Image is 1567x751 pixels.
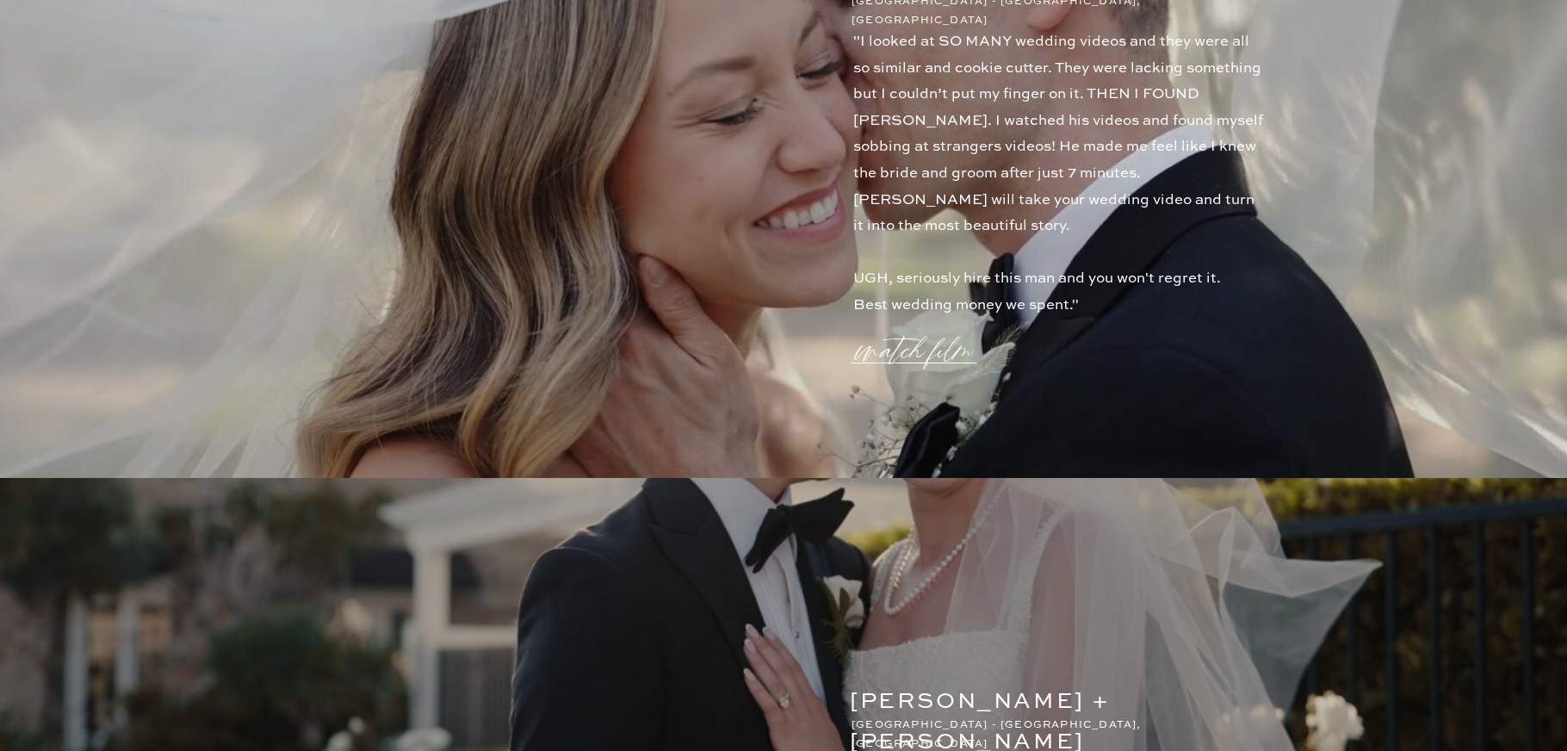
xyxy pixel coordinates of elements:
p: [PERSON_NAME] + [PERSON_NAME] [850,682,1211,705]
p: "I looked at SO MANY wedding videos and they were all so similar and cookie cutter. They were lac... [853,29,1267,290]
a: watch film [858,307,982,373]
p: [GEOGRAPHIC_DATA] - [GEOGRAPHIC_DATA], [GEOGRAPHIC_DATA] [852,717,1212,732]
